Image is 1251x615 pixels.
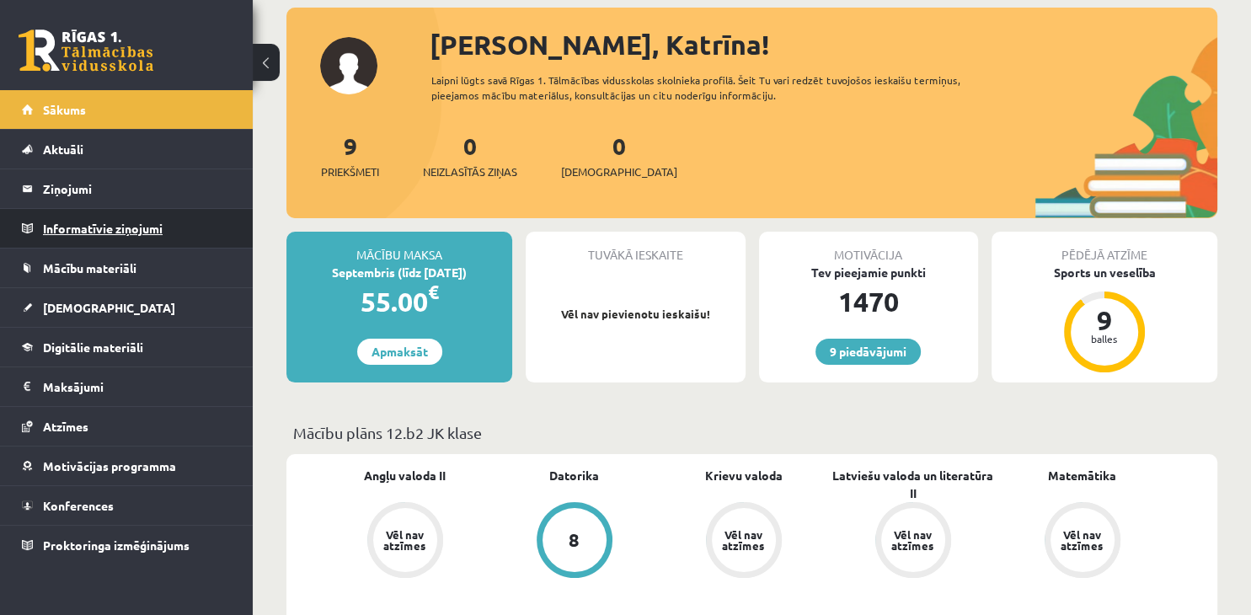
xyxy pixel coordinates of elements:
div: 55.00 [286,281,512,322]
a: Aktuāli [22,130,232,168]
a: 9Priekšmeti [321,131,379,180]
a: Atzīmes [22,407,232,446]
span: Neizlasītās ziņas [423,163,517,180]
a: Sports un veselība 9 balles [992,264,1217,375]
a: Maksājumi [22,367,232,406]
a: Rīgas 1. Tālmācības vidusskola [19,29,153,72]
a: Sākums [22,90,232,129]
p: Vēl nav pievienotu ieskaišu! [534,306,736,323]
span: Atzīmes [43,419,88,434]
span: Konferences [43,498,114,513]
a: Datorika [549,467,599,484]
div: [PERSON_NAME], Katrīna! [430,24,1217,65]
div: Vēl nav atzīmes [1059,529,1106,551]
legend: Maksājumi [43,367,232,406]
a: Proktoringa izmēģinājums [22,526,232,564]
a: Latviešu valoda un literatūra II [828,467,997,502]
span: Digitālie materiāli [43,340,143,355]
a: Motivācijas programma [22,447,232,485]
div: Vēl nav atzīmes [720,529,767,551]
span: Motivācijas programma [43,458,176,473]
a: Vēl nav atzīmes [997,502,1167,581]
span: Sākums [43,102,86,117]
span: [DEMOGRAPHIC_DATA] [561,163,677,180]
div: Tev pieejamie punkti [759,264,978,281]
a: Vēl nav atzīmes [320,502,489,581]
a: [DEMOGRAPHIC_DATA] [22,288,232,327]
a: Mācību materiāli [22,249,232,287]
div: balles [1079,334,1130,344]
legend: Informatīvie ziņojumi [43,209,232,248]
a: Ziņojumi [22,169,232,208]
a: Matemātika [1048,467,1116,484]
div: Sports un veselība [992,264,1217,281]
span: Priekšmeti [321,163,379,180]
div: Tuvākā ieskaite [526,232,745,264]
a: Digitālie materiāli [22,328,232,366]
div: 1470 [759,281,978,322]
div: Vēl nav atzīmes [382,529,429,551]
div: Mācību maksa [286,232,512,264]
a: 8 [489,502,659,581]
span: [DEMOGRAPHIC_DATA] [43,300,175,315]
div: 8 [569,531,580,549]
legend: Ziņojumi [43,169,232,208]
a: 0[DEMOGRAPHIC_DATA] [561,131,677,180]
a: Vēl nav atzīmes [828,502,997,581]
a: Angļu valoda II [364,467,446,484]
span: € [428,280,439,304]
a: Apmaksāt [357,339,442,365]
div: Motivācija [759,232,978,264]
div: Laipni lūgts savā Rīgas 1. Tālmācības vidusskolas skolnieka profilā. Šeit Tu vari redzēt tuvojošo... [431,72,990,103]
div: Pēdējā atzīme [992,232,1217,264]
div: Vēl nav atzīmes [890,529,937,551]
div: Septembris (līdz [DATE]) [286,264,512,281]
a: 9 piedāvājumi [815,339,921,365]
a: Krievu valoda [705,467,783,484]
a: Konferences [22,486,232,525]
a: Vēl nav atzīmes [659,502,828,581]
span: Proktoringa izmēģinājums [43,537,190,553]
div: 9 [1079,307,1130,334]
p: Mācību plāns 12.b2 JK klase [293,421,1211,444]
a: Informatīvie ziņojumi [22,209,232,248]
span: Mācību materiāli [43,260,136,275]
a: 0Neizlasītās ziņas [423,131,517,180]
span: Aktuāli [43,142,83,157]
